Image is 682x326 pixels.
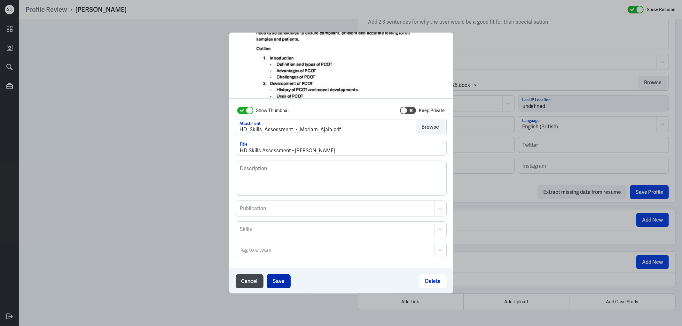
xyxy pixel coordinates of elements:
button: Save [267,274,291,288]
input: Title [236,140,446,155]
label: Show Thumbnail [256,107,290,114]
button: Delete [419,274,447,288]
button: Cancel [236,274,263,288]
label: Keep Private [419,107,445,114]
button: Browse [416,120,445,134]
div: HD_Skills_Assessment_-_Moriam_Ajala.pdf [240,126,341,133]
